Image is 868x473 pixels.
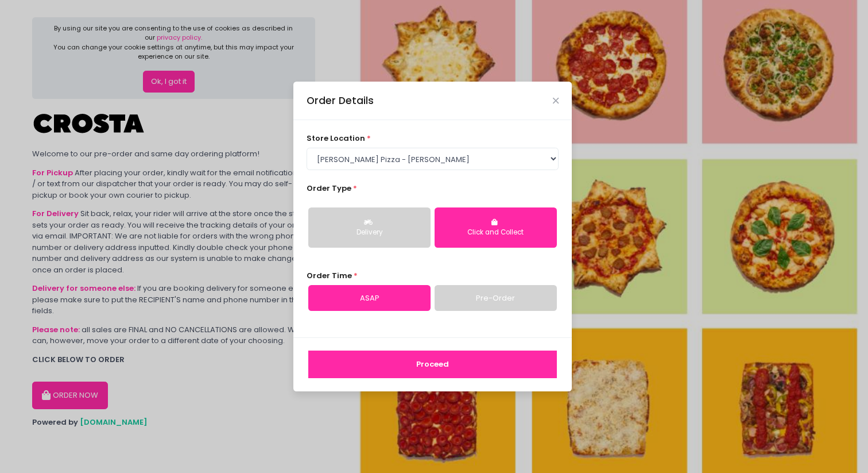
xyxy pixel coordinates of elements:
div: Order Details [307,93,374,108]
div: Delivery [316,228,423,238]
button: Close [553,98,559,103]
button: Proceed [308,351,557,378]
span: store location [307,133,365,144]
span: Order Time [307,270,352,281]
a: ASAP [308,285,431,312]
div: Click and Collect [443,228,549,238]
a: Pre-Order [435,285,557,312]
span: Order Type [307,183,351,194]
button: Click and Collect [435,207,557,248]
button: Delivery [308,207,431,248]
